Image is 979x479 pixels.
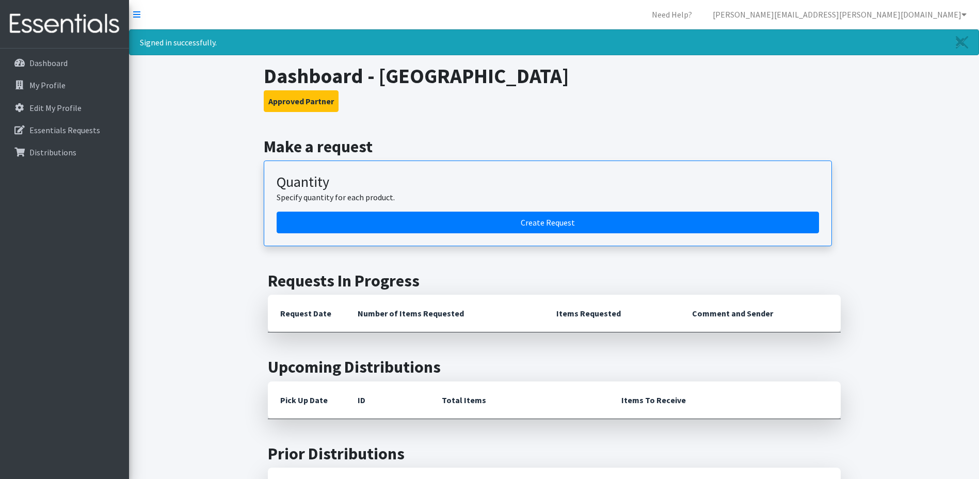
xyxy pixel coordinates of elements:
p: Edit My Profile [29,103,82,113]
div: Signed in successfully. [129,29,979,55]
th: Comment and Sender [680,295,840,332]
h3: Quantity [277,173,819,191]
th: Total Items [429,381,609,419]
a: Need Help? [644,4,700,25]
h2: Prior Distributions [268,444,841,464]
th: Items Requested [544,295,680,332]
a: My Profile [4,75,125,95]
a: Create a request by quantity [277,212,819,233]
th: Number of Items Requested [345,295,544,332]
h1: Dashboard - [GEOGRAPHIC_DATA] [264,63,844,88]
th: Request Date [268,295,345,332]
h2: Upcoming Distributions [268,357,841,377]
p: Distributions [29,147,76,157]
h2: Make a request [264,137,844,156]
a: Essentials Requests [4,120,125,140]
button: Approved Partner [264,90,339,112]
p: My Profile [29,80,66,90]
p: Specify quantity for each product. [277,191,819,203]
img: HumanEssentials [4,7,125,41]
th: Items To Receive [609,381,841,419]
p: Dashboard [29,58,68,68]
a: Distributions [4,142,125,163]
a: [PERSON_NAME][EMAIL_ADDRESS][PERSON_NAME][DOMAIN_NAME] [704,4,975,25]
a: Close [945,30,978,55]
h2: Requests In Progress [268,271,841,291]
th: ID [345,381,429,419]
th: Pick Up Date [268,381,345,419]
a: Dashboard [4,53,125,73]
a: Edit My Profile [4,98,125,118]
p: Essentials Requests [29,125,100,135]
